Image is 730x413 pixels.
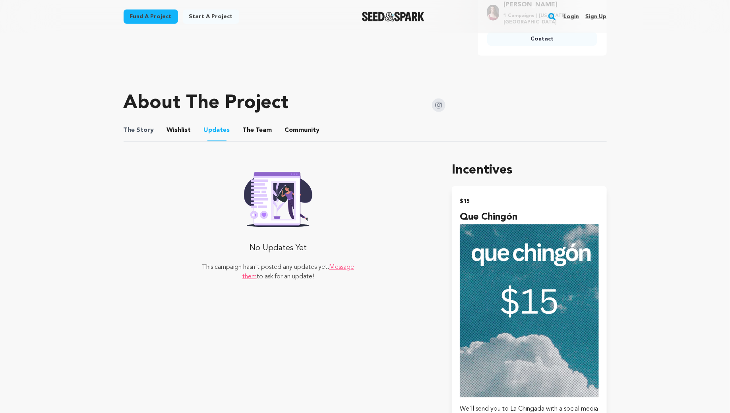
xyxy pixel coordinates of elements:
img: Seed&Spark Rafiki Image [238,167,319,228]
a: Contact [487,32,597,46]
p: This campaign hasn't posted any updates yet. to ask for an update! [201,262,355,282]
a: Fund a project [124,10,178,24]
a: Login [563,10,579,23]
h1: About The Project [124,94,289,113]
span: Wishlist [167,125,191,135]
p: No Updates Yet [201,240,355,256]
img: incentive [460,224,598,398]
span: The [124,125,135,135]
a: Start a project [183,10,239,24]
img: Seed&Spark Instagram Icon [432,98,445,112]
span: Team [243,125,272,135]
a: Message them [242,264,354,280]
span: The [243,125,254,135]
img: Seed&Spark Logo Dark Mode [362,12,424,21]
h2: $15 [460,196,598,207]
h1: Incentives [452,161,606,180]
a: Sign up [585,10,606,23]
a: Seed&Spark Homepage [362,12,424,21]
h4: Que chingón [460,210,598,224]
span: Story [124,125,154,135]
span: Community [285,125,320,135]
span: Updates [204,125,230,135]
